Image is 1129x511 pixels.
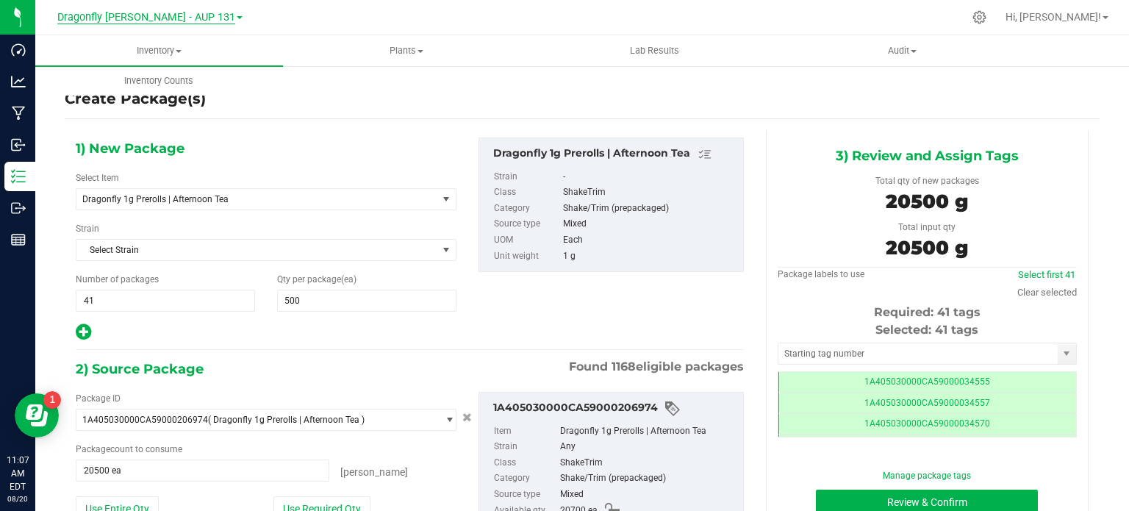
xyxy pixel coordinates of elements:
span: 1A405030000CA59000034555 [864,376,990,387]
div: Dragonfly 1g Prerolls | Afternoon Tea [560,424,736,440]
span: ( Dragonfly 1g Prerolls | Afternoon Tea ) [208,415,365,425]
span: select [437,410,455,430]
inline-svg: Inbound [11,137,26,152]
inline-svg: Reports [11,232,26,247]
div: Manage settings [970,10,989,24]
label: Category [494,471,557,487]
button: Cancel button [458,407,476,429]
div: Shake/Trim (prepackaged) [563,201,736,217]
h4: Create Package(s) [65,88,206,110]
span: select [437,189,455,210]
inline-svg: Inventory [11,169,26,184]
inline-svg: Analytics [11,74,26,89]
div: 1 g [563,249,736,265]
span: select [437,240,455,260]
div: Dragonfly 1g Prerolls | Afternoon Tea [493,146,736,163]
label: Item [494,424,557,440]
span: count [110,444,133,454]
label: Class [494,185,560,201]
span: 20500 g [886,190,968,213]
span: Selected: 41 tags [875,323,978,337]
span: 1) New Package [76,137,184,160]
span: Total input qty [898,222,956,232]
span: 1168 [612,360,636,374]
span: (ea) [341,274,356,285]
a: Lab Results [531,35,778,66]
span: Hi, [PERSON_NAME]! [1006,11,1101,23]
span: Dragonfly [PERSON_NAME] - AUP 131 [57,11,235,24]
a: Clear selected [1017,287,1077,298]
inline-svg: Outbound [11,201,26,215]
a: Plants [283,35,531,66]
p: 11:07 AM EDT [7,454,29,493]
a: Audit [778,35,1026,66]
iframe: Resource center [15,393,59,437]
div: ShakeTrim [560,455,736,471]
label: Category [494,201,560,217]
span: 1A405030000CA59000034557 [864,398,990,408]
label: Source type [494,487,557,503]
span: select [1058,343,1076,364]
p: 08/20 [7,493,29,504]
div: Each [563,232,736,249]
span: [PERSON_NAME] [340,466,408,478]
label: UOM [494,232,560,249]
div: Mixed [560,487,736,503]
span: Package ID [76,393,121,404]
span: Inventory [35,44,283,57]
span: 1A405030000CA59000034570 [864,418,990,429]
span: Select Strain [76,240,437,260]
div: Any [560,439,736,455]
span: Found eligible packages [569,358,744,376]
span: Required: 41 tags [874,305,981,319]
iframe: Resource center unread badge [43,391,61,409]
input: 20500 ea [76,460,329,481]
span: Qty per package [277,274,356,285]
span: 3) Review and Assign Tags [836,145,1019,167]
inline-svg: Dashboard [11,43,26,57]
div: 1A405030000CA59000206974 [493,400,736,418]
div: Mixed [563,216,736,232]
input: 41 [76,290,254,311]
span: Lab Results [610,44,699,57]
span: Plants [284,44,530,57]
div: ShakeTrim [563,185,736,201]
div: Shake/Trim (prepackaged) [560,471,736,487]
label: Select Item [76,171,119,185]
input: 500 [278,290,456,311]
span: 20500 g [886,236,968,260]
div: - [563,169,736,185]
span: Package to consume [76,444,182,454]
label: Class [494,455,557,471]
span: 2) Source Package [76,358,204,380]
label: Strain [494,169,560,185]
span: Add new output [76,330,91,340]
label: Strain [76,222,99,235]
label: Source type [494,216,560,232]
a: Inventory Counts [35,65,283,96]
input: Starting tag number [778,343,1058,364]
a: Select first 41 [1018,269,1075,280]
span: Audit [779,44,1025,57]
span: Inventory Counts [104,74,213,87]
span: 1A405030000CA59000206974 [82,415,208,425]
a: Manage package tags [883,471,971,481]
span: Package labels to use [778,269,864,279]
span: Number of packages [76,274,159,285]
span: Total qty of new packages [875,176,979,186]
inline-svg: Manufacturing [11,106,26,121]
a: Inventory [35,35,283,66]
span: Dragonfly 1g Prerolls | Afternoon Tea [82,194,417,204]
label: Strain [494,439,557,455]
label: Unit weight [494,249,560,265]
